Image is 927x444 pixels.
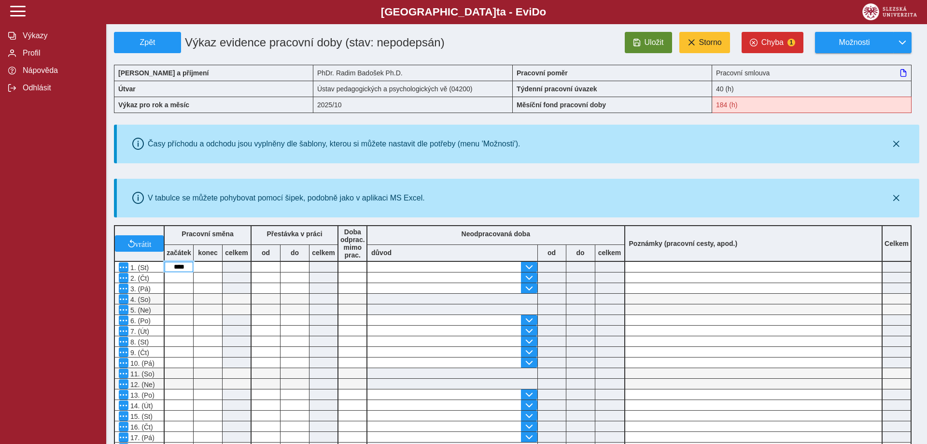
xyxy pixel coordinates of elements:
div: 2025/10 [313,97,513,113]
button: Menu [119,305,128,315]
img: logo_web_su.png [862,3,917,20]
span: Možnosti [823,38,885,47]
button: Menu [119,262,128,272]
b: Celkem [885,240,909,247]
div: Fond pracovní doby (184 h) a součet hodin (8 h) se neshodují! [712,97,912,113]
b: do [281,249,309,257]
button: Menu [119,432,128,442]
button: Zpět [114,32,181,53]
b: Pracovní směna [182,230,233,238]
span: Uložit [645,38,664,47]
span: 13. (Po) [128,391,154,399]
b: celkem [223,249,251,257]
button: Menu [119,411,128,421]
span: 4. (So) [128,296,151,303]
span: Zpět [118,38,177,47]
span: 17. (Pá) [128,434,154,442]
span: 6. (Po) [128,317,151,325]
b: do [566,249,595,257]
button: Menu [119,422,128,431]
span: 7. (Út) [128,328,149,335]
h1: Výkaz evidence pracovní doby (stav: nepodepsán) [181,32,449,53]
div: 40 (h) [712,81,912,97]
span: Výkazy [20,31,98,40]
button: Menu [119,315,128,325]
div: V tabulce se můžete pohybovat pomocí šipek, podobně jako v aplikaci MS Excel. [148,194,425,202]
b: Doba odprac. mimo prac. [340,228,365,259]
div: Pracovní smlouva [712,65,912,81]
button: Menu [119,284,128,293]
b: celkem [595,249,624,257]
b: od [538,249,566,257]
button: Menu [119,326,128,336]
b: Přestávka v práci [267,230,322,238]
span: 9. (Čt) [128,349,149,357]
span: 8. (St) [128,338,149,346]
span: vrátit [135,240,152,247]
span: o [540,6,547,18]
b: konec [194,249,222,257]
span: 2. (Čt) [128,274,149,282]
button: Menu [119,337,128,346]
div: Časy příchodu a odchodu jsou vyplněny dle šablony, kterou si můžete nastavit dle potřeby (menu 'M... [148,140,520,148]
button: Možnosti [815,32,893,53]
span: t [496,6,500,18]
button: Menu [119,294,128,304]
span: 10. (Pá) [128,359,154,367]
button: Uložit [625,32,672,53]
button: vrátit [115,235,164,252]
span: 5. (Ne) [128,306,151,314]
b: [PERSON_NAME] a příjmení [118,69,209,77]
b: od [252,249,280,257]
span: 14. (Út) [128,402,153,410]
button: Menu [119,369,128,378]
b: Poznámky (pracovní cesty, apod.) [625,240,742,247]
b: důvod [371,249,392,257]
button: Menu [119,347,128,357]
b: začátek [165,249,193,257]
span: 12. (Ne) [128,381,155,388]
span: 16. (Čt) [128,423,153,431]
span: Profil [20,49,98,57]
b: Útvar [118,85,136,93]
span: 3. (Pá) [128,285,151,293]
div: PhDr. Radim Badošek Ph.D. [313,65,513,81]
b: Měsíční fond pracovní doby [517,101,606,109]
span: D [532,6,539,18]
b: Pracovní poměr [517,69,568,77]
button: Menu [119,390,128,400]
span: Storno [699,38,722,47]
b: Týdenní pracovní úvazek [517,85,597,93]
span: 1. (St) [128,264,149,272]
b: [GEOGRAPHIC_DATA] a - Evi [29,6,898,18]
span: 11. (So) [128,370,154,378]
button: Storno [679,32,730,53]
button: Menu [119,401,128,410]
button: Menu [119,358,128,368]
span: 15. (St) [128,413,153,420]
div: Ústav pedagogických a psychologických vě (04200) [313,81,513,97]
button: Chyba1 [742,32,803,53]
b: Neodpracovaná doba [462,230,530,238]
span: Chyba [761,38,784,47]
span: Odhlásit [20,84,98,92]
b: celkem [309,249,337,257]
span: Nápověda [20,66,98,75]
button: Menu [119,379,128,389]
span: 1 [787,39,795,46]
b: Výkaz pro rok a měsíc [118,101,189,109]
button: Menu [119,273,128,283]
